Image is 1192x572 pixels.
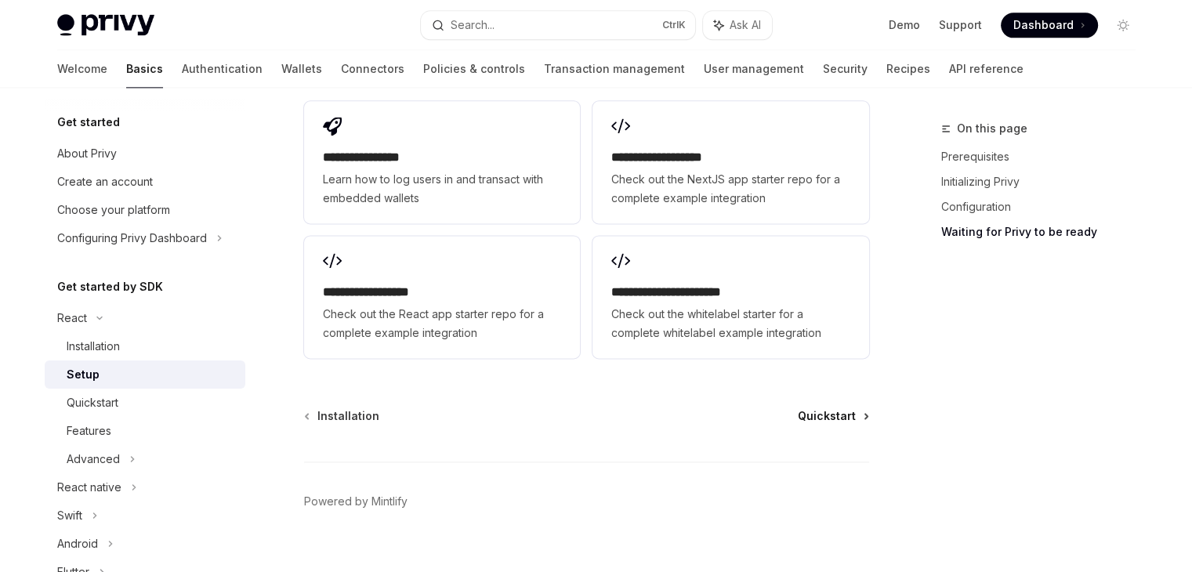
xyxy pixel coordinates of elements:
span: Installation [317,408,379,424]
span: Check out the NextJS app starter repo for a complete example integration [611,170,850,208]
a: Transaction management [544,50,685,88]
a: Installation [45,332,245,360]
div: Quickstart [67,393,118,412]
a: Installation [306,408,379,424]
a: Create an account [45,168,245,196]
span: Check out the React app starter repo for a complete example integration [323,305,561,342]
a: Connectors [341,50,404,88]
span: Ask AI [730,17,761,33]
button: Ask AI [703,11,772,39]
div: Create an account [57,172,153,191]
a: Configuration [941,194,1148,219]
a: Quickstart [45,389,245,417]
a: Policies & controls [423,50,525,88]
a: Setup [45,360,245,389]
a: Support [939,17,982,33]
a: **** **** **** ****Check out the NextJS app starter repo for a complete example integration [592,101,868,223]
div: Setup [67,365,100,384]
div: Advanced [67,450,120,469]
div: Installation [67,337,120,356]
a: Basics [126,50,163,88]
span: On this page [957,119,1027,138]
a: Wallets [281,50,322,88]
span: Ctrl K [662,19,686,31]
div: Android [57,534,98,553]
a: Dashboard [1001,13,1098,38]
a: Recipes [886,50,930,88]
span: Learn how to log users in and transact with embedded wallets [323,170,561,208]
a: **** **** **** *Learn how to log users in and transact with embedded wallets [304,101,580,223]
div: React native [57,478,121,497]
a: Quickstart [798,408,868,424]
a: **** **** **** ***Check out the React app starter repo for a complete example integration [304,236,580,358]
a: Powered by Mintlify [304,494,408,509]
div: Features [67,422,111,440]
h5: Get started by SDK [57,277,163,296]
a: Choose your platform [45,196,245,224]
a: User management [704,50,804,88]
span: Dashboard [1013,17,1074,33]
h5: Get started [57,113,120,132]
button: Search...CtrlK [421,11,695,39]
div: Choose your platform [57,201,170,219]
span: Quickstart [798,408,856,424]
a: API reference [949,50,1024,88]
a: Features [45,417,245,445]
a: Initializing Privy [941,169,1148,194]
a: Demo [889,17,920,33]
a: Prerequisites [941,144,1148,169]
a: About Privy [45,139,245,168]
button: Toggle dark mode [1110,13,1136,38]
img: light logo [57,14,154,36]
a: Welcome [57,50,107,88]
a: Security [823,50,868,88]
div: About Privy [57,144,117,163]
div: Configuring Privy Dashboard [57,229,207,248]
div: Swift [57,506,82,525]
a: Authentication [182,50,263,88]
a: **** **** **** **** ***Check out the whitelabel starter for a complete whitelabel example integra... [592,236,868,358]
a: Waiting for Privy to be ready [941,219,1148,244]
span: Check out the whitelabel starter for a complete whitelabel example integration [611,305,850,342]
div: Search... [451,16,495,34]
div: React [57,309,87,328]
